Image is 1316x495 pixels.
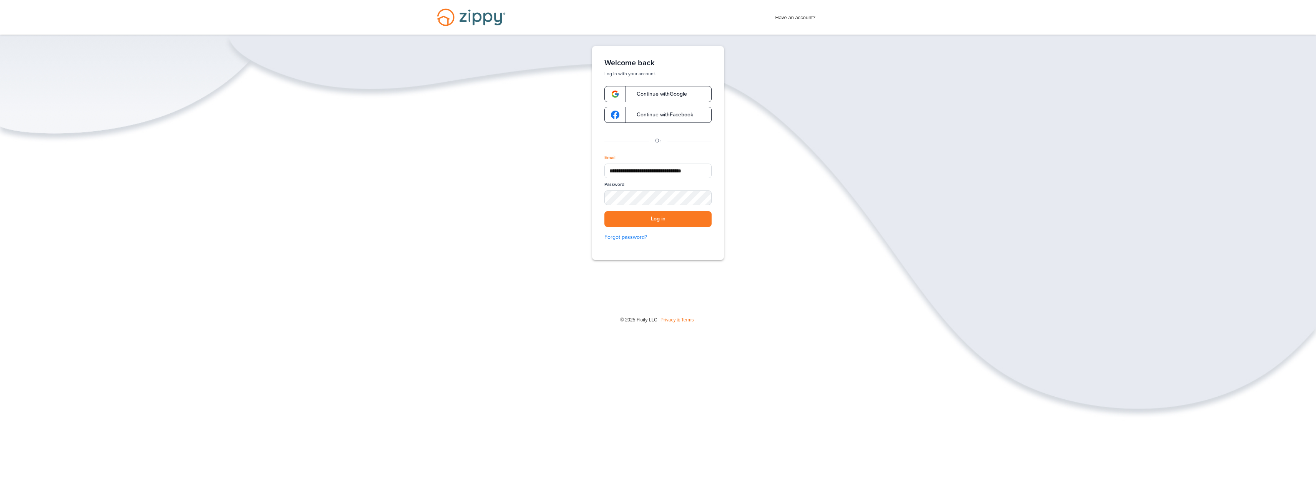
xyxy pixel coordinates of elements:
[775,10,816,22] span: Have an account?
[604,164,712,178] input: Email
[629,91,687,97] span: Continue with Google
[620,317,657,323] span: © 2025 Floify LLC
[604,154,616,161] label: Email
[604,211,712,227] button: Log in
[604,190,712,205] input: Password
[604,71,712,77] p: Log in with your account.
[655,137,661,145] p: Or
[611,111,619,119] img: google-logo
[604,181,624,188] label: Password
[611,90,619,98] img: google-logo
[604,233,712,242] a: Forgot password?
[604,107,712,123] a: google-logoContinue withFacebook
[604,58,712,68] h1: Welcome back
[629,112,693,118] span: Continue with Facebook
[604,86,712,102] a: google-logoContinue withGoogle
[660,317,694,323] a: Privacy & Terms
